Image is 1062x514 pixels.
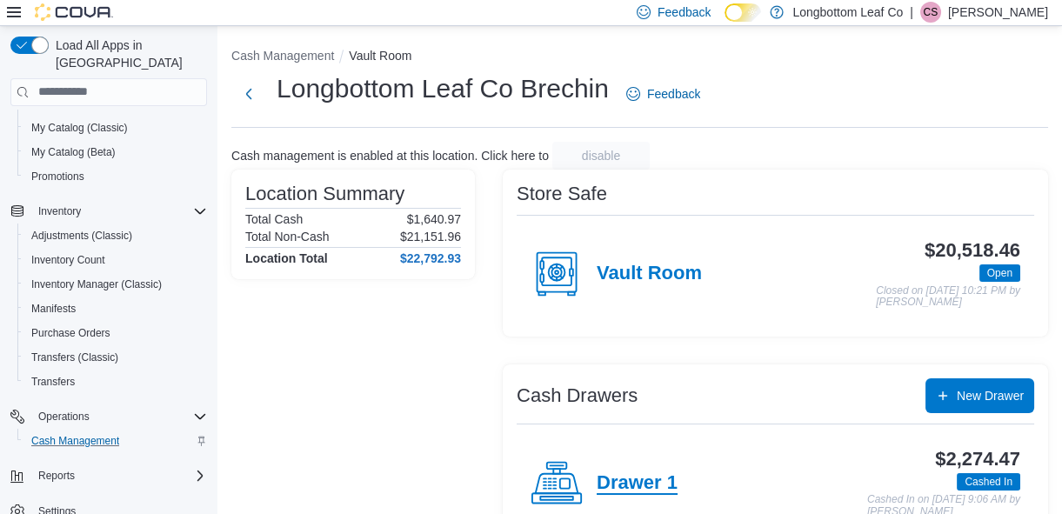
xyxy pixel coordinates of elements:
button: Inventory Count [17,248,214,272]
button: Vault Room [349,49,411,63]
span: Load All Apps in [GEOGRAPHIC_DATA] [49,37,207,71]
p: | [910,2,913,23]
p: Longbottom Leaf Co [792,2,903,23]
span: My Catalog (Beta) [31,145,116,159]
p: [PERSON_NAME] [948,2,1048,23]
a: Transfers (Classic) [24,347,125,368]
span: Manifests [31,302,76,316]
span: Operations [31,406,207,427]
p: Closed on [DATE] 10:21 PM by [PERSON_NAME] [876,285,1020,309]
span: Transfers (Classic) [31,350,118,364]
a: Cash Management [24,431,126,451]
span: Transfers [24,371,207,392]
h6: Total Cash [245,212,303,226]
a: Inventory Count [24,250,112,270]
button: Inventory [31,201,88,222]
button: Cash Management [231,49,334,63]
button: Next [231,77,266,111]
img: Cova [35,3,113,21]
span: Inventory Manager (Classic) [24,274,207,295]
a: Feedback [619,77,707,111]
span: My Catalog (Classic) [31,121,128,135]
span: Operations [38,410,90,424]
button: My Catalog (Classic) [17,116,214,140]
button: Operations [3,404,214,429]
input: Dark Mode [725,3,761,22]
span: Transfers (Classic) [24,347,207,368]
button: Purchase Orders [17,321,214,345]
span: Cashed In [965,474,1012,490]
button: Reports [3,464,214,488]
span: Open [987,265,1012,281]
span: disable [582,147,620,164]
button: Reports [31,465,82,486]
span: Promotions [31,170,84,184]
span: Transfers [31,375,75,389]
span: My Catalog (Beta) [24,142,207,163]
button: Manifests [17,297,214,321]
span: Reports [31,465,207,486]
a: Promotions [24,166,91,187]
span: Adjustments (Classic) [31,229,132,243]
span: New Drawer [957,387,1024,404]
button: disable [552,142,650,170]
span: Adjustments (Classic) [24,225,207,246]
a: My Catalog (Classic) [24,117,135,138]
h4: $22,792.93 [400,251,461,265]
span: Inventory [38,204,81,218]
h4: Drawer 1 [597,472,678,495]
span: Purchase Orders [24,323,207,344]
span: Open [979,264,1020,282]
a: Adjustments (Classic) [24,225,139,246]
h6: Total Non-Cash [245,230,330,244]
span: Feedback [658,3,711,21]
a: Purchase Orders [24,323,117,344]
h1: Longbottom Leaf Co Brechin [277,71,609,106]
p: Cash management is enabled at this location. Click here to [231,149,549,163]
span: Cash Management [31,434,119,448]
h3: Store Safe [517,184,607,204]
h3: $2,274.47 [935,449,1020,470]
button: Promotions [17,164,214,189]
a: Manifests [24,298,83,319]
button: Adjustments (Classic) [17,224,214,248]
button: Cash Management [17,429,214,453]
h3: Location Summary [245,184,404,204]
button: Inventory Manager (Classic) [17,272,214,297]
span: Promotions [24,166,207,187]
a: Transfers [24,371,82,392]
h3: $20,518.46 [925,240,1020,261]
div: Cameron Shewan [920,2,941,23]
h4: Vault Room [597,263,702,285]
button: Transfers [17,370,214,394]
button: Inventory [3,199,214,224]
button: New Drawer [925,378,1034,413]
span: Inventory Count [31,253,105,267]
h4: Location Total [245,251,328,265]
a: My Catalog (Beta) [24,142,123,163]
span: Manifests [24,298,207,319]
span: Dark Mode [725,22,725,23]
span: CS [924,2,938,23]
button: Operations [31,406,97,427]
p: $21,151.96 [400,230,461,244]
span: Reports [38,469,75,483]
span: Inventory Manager (Classic) [31,277,162,291]
p: $1,640.97 [407,212,461,226]
h3: Cash Drawers [517,385,638,406]
a: Inventory Manager (Classic) [24,274,169,295]
span: Purchase Orders [31,326,110,340]
button: My Catalog (Beta) [17,140,214,164]
span: Cashed In [957,473,1020,491]
nav: An example of EuiBreadcrumbs [231,47,1048,68]
span: Feedback [647,85,700,103]
button: Transfers (Classic) [17,345,214,370]
span: My Catalog (Classic) [24,117,207,138]
span: Inventory [31,201,207,222]
span: Inventory Count [24,250,207,270]
span: Cash Management [24,431,207,451]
